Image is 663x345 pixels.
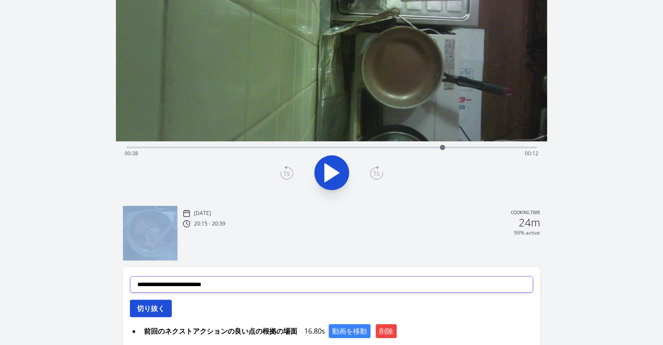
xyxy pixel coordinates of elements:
[194,210,211,217] p: [DATE]
[140,324,301,338] span: 前回のネクストアクションの良い点の根拠の場面
[525,150,538,157] span: 00:12
[123,206,177,260] img: 250812111558_thumb.jpeg
[329,324,371,338] button: 動画を移動
[140,324,533,338] div: 16.80s
[194,220,225,227] p: 20:15 - 20:39
[519,217,540,228] h2: 24m
[514,229,540,236] p: 99% active
[376,324,397,338] button: 削除
[130,300,172,317] button: 切り抜く
[125,150,138,157] span: 00:38
[511,209,540,217] p: Cooking time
